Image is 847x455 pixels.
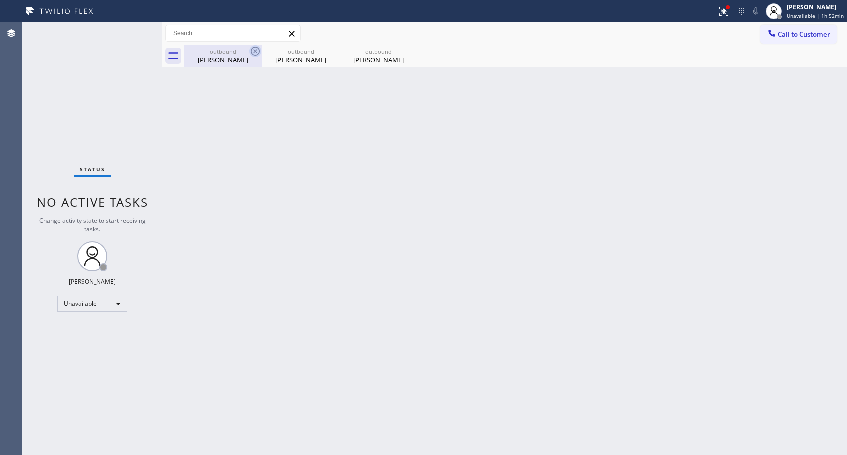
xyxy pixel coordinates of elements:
button: Call to Customer [760,25,837,44]
div: [PERSON_NAME] [185,55,261,64]
span: No active tasks [37,194,148,210]
div: [PERSON_NAME] [69,277,116,286]
button: Mute [749,4,763,18]
span: Status [80,166,105,173]
input: Search [166,25,300,41]
span: Call to Customer [778,30,830,39]
div: outbound [263,48,339,55]
span: Unavailable | 1h 52min [787,12,844,19]
div: Allan Calvin [341,45,416,67]
div: [PERSON_NAME] [341,55,416,64]
span: Change activity state to start receiving tasks. [39,216,146,233]
div: [PERSON_NAME] [787,3,844,11]
div: Unavailable [57,296,127,312]
div: Sharon Etchemendy [185,45,261,67]
div: outbound [185,48,261,55]
div: [PERSON_NAME] [263,55,339,64]
div: Sharon Etchemendy [263,45,339,67]
div: outbound [341,48,416,55]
